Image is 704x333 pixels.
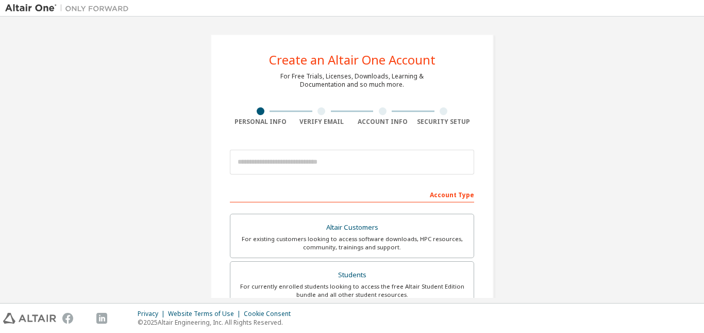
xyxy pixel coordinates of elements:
div: Website Terms of Use [168,310,244,318]
div: For Free Trials, Licenses, Downloads, Learning & Documentation and so much more. [280,72,424,89]
div: For existing customers looking to access software downloads, HPC resources, community, trainings ... [237,235,467,251]
div: Account Type [230,186,474,202]
div: Security Setup [413,118,475,126]
div: Verify Email [291,118,353,126]
div: Personal Info [230,118,291,126]
div: For currently enrolled students looking to access the free Altair Student Edition bundle and all ... [237,282,467,299]
img: linkedin.svg [96,313,107,324]
img: Altair One [5,3,134,13]
div: Students [237,268,467,282]
img: facebook.svg [62,313,73,324]
div: Privacy [138,310,168,318]
p: © 2025 Altair Engineering, Inc. All Rights Reserved. [138,318,297,327]
div: Account Info [352,118,413,126]
div: Create an Altair One Account [269,54,435,66]
img: altair_logo.svg [3,313,56,324]
div: Altair Customers [237,220,467,235]
div: Cookie Consent [244,310,297,318]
